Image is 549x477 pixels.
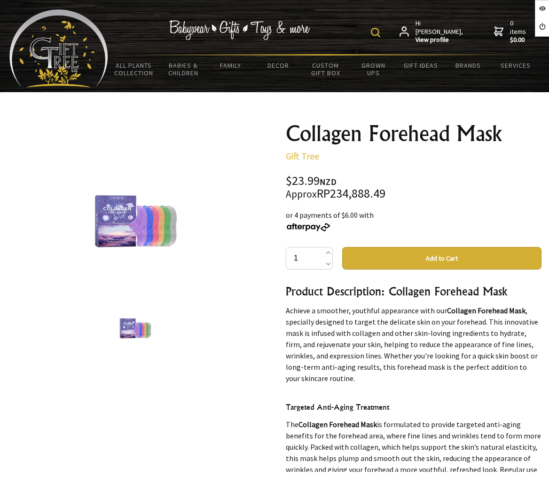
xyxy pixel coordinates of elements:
a: Decor [254,56,302,75]
a: Services [492,56,540,75]
a: Family [207,56,254,75]
img: Collagen Forehead Mask [89,161,182,254]
img: Babywear - Gifts - Toys & more [169,20,310,40]
a: All Plants Collection [108,56,159,83]
span: NZD [320,176,337,187]
strong: View profile [416,36,464,44]
img: Collagen Forehead Mask [118,305,153,341]
img: Afterpay [286,223,331,231]
strong: Collagen Forehead Mask [298,420,377,429]
h4: Targeted Anti-Aging Treatment [286,401,541,413]
strong: Collagen Forehead Mask [447,306,525,315]
a: Grown Ups [350,56,397,83]
a: 0 items$0.00 [494,19,528,44]
img: product search [371,28,380,37]
button: Add to Cart [342,247,541,270]
a: Hi [PERSON_NAME],View profile [400,19,464,44]
div: DescriptionMaterialOthersProduct AttributesLiquid ContainsPackage Size80*160*30(mm) [286,284,541,472]
h1: Collagen Forehead Mask [286,122,541,145]
a: Brands [445,56,492,75]
div: or 4 payments of $6.00 with [286,209,541,232]
a: Babies & Children [159,56,207,83]
a: Gift Ideas [397,56,445,75]
img: Babyware - Gifts - Toys and more... [9,9,108,87]
p: Achieve a smoother, youthful appearance with our , specially designed to target the delicate skin... [286,305,541,384]
h3: Product Description: Collagen Forehead Mask [286,284,541,299]
span: 0 items [510,19,528,44]
span: Hi [PERSON_NAME], [416,19,464,44]
a: Gift Tree [286,150,319,162]
a: Custom Gift Box [302,56,349,83]
strong: $0.00 [510,36,528,44]
small: Approx [286,188,317,200]
div: $23.99 RP234,888.49 [286,175,541,200]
